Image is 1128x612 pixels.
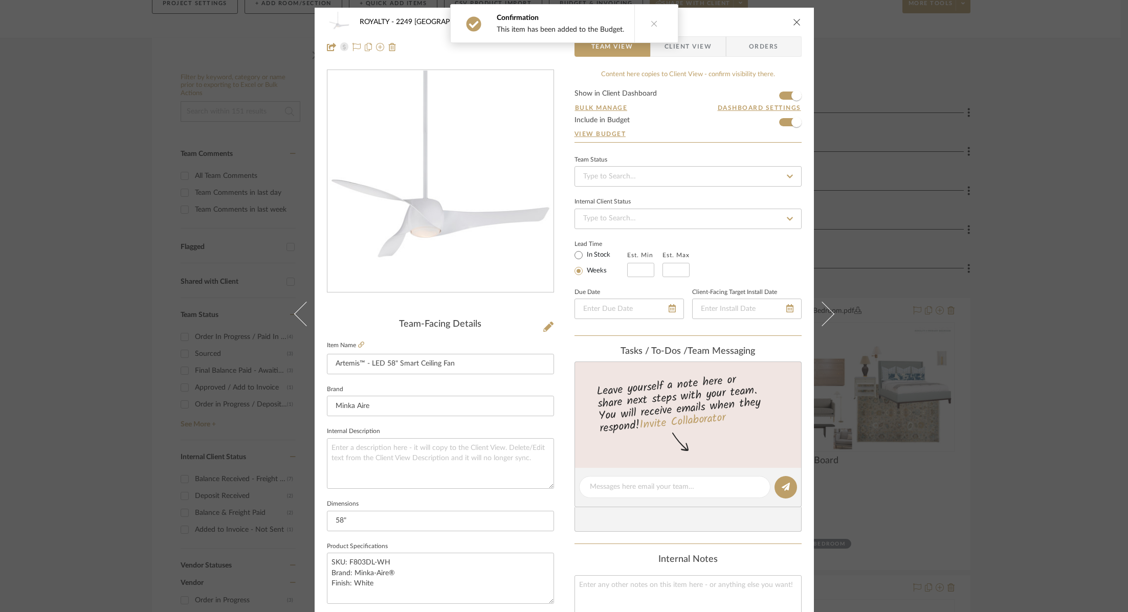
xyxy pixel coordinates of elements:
[717,103,802,112] button: Dashboard Settings
[327,396,554,416] input: Enter Brand
[327,71,554,292] div: 0
[327,354,554,374] input: Enter Item Name
[497,25,624,34] div: This item has been added to the Budget.
[574,199,631,205] div: Internal Client Status
[327,387,343,392] label: Brand
[792,17,802,27] button: close
[327,511,554,531] input: Enter the dimensions of this item
[574,239,627,248] label: Lead Time
[574,209,802,229] input: Type to Search…
[329,71,551,292] img: cb864e4d-5ab5-42a9-a3c2-d09a3e27dd5e_436x436.jpg
[585,266,607,276] label: Weeks
[662,252,690,259] label: Est. Max
[360,18,492,26] span: ROYALTY - 2249 [GEOGRAPHIC_DATA]
[574,554,802,565] div: Internal Notes
[327,429,380,434] label: Internal Description
[327,12,351,32] img: cb864e4d-5ab5-42a9-a3c2-d09a3e27dd5e_48x40.jpg
[738,36,790,57] span: Orders
[638,409,726,435] a: Invite Collaborator
[327,319,554,330] div: Team-Facing Details
[574,248,627,277] mat-radio-group: Select item type
[574,346,802,357] div: team Messaging
[327,502,359,507] label: Dimensions
[574,290,600,295] label: Due Date
[574,166,802,187] input: Type to Search…
[692,299,802,319] input: Enter Install Date
[574,299,684,319] input: Enter Due Date
[574,103,628,112] button: Bulk Manage
[585,251,610,260] label: In Stock
[621,347,688,356] span: Tasks / To-Dos /
[327,544,388,549] label: Product Specifications
[497,13,624,23] div: Confirmation
[327,341,364,350] label: Item Name
[665,36,712,57] span: Client View
[388,43,396,51] img: Remove from project
[574,157,607,163] div: Team Status
[692,290,777,295] label: Client-Facing Target Install Date
[573,369,803,437] div: Leave yourself a note here or share next steps with your team. You will receive emails when they ...
[627,252,653,259] label: Est. Min
[574,130,802,138] a: View Budget
[574,70,802,80] div: Content here copies to Client View - confirm visibility there.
